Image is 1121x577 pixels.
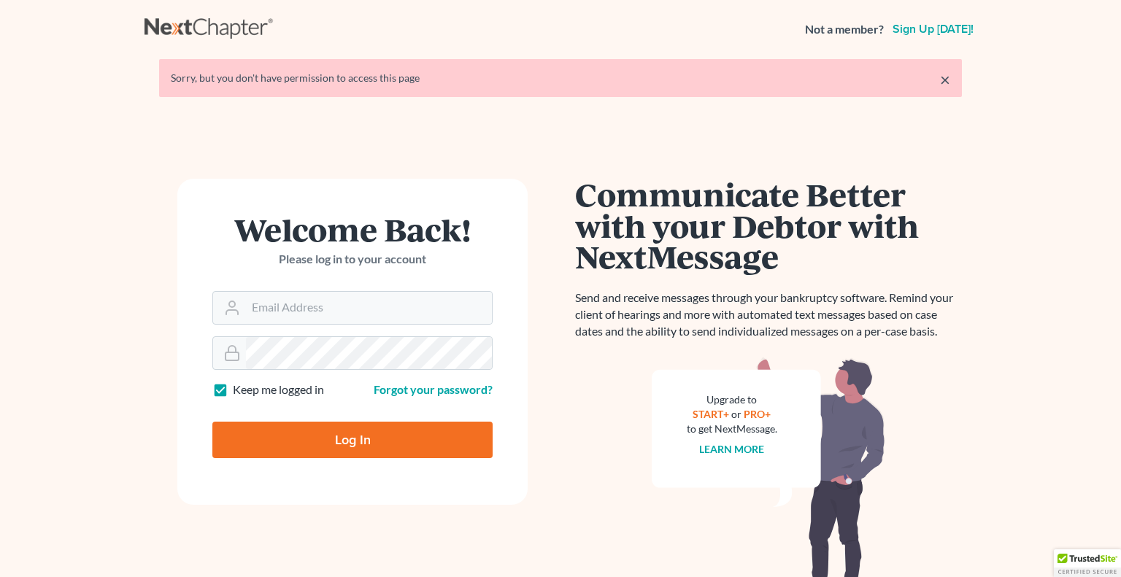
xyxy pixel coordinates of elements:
[744,408,771,420] a: PRO+
[890,23,976,35] a: Sign up [DATE]!
[212,251,493,268] p: Please log in to your account
[687,422,777,436] div: to get NextMessage.
[700,443,765,455] a: Learn more
[233,382,324,398] label: Keep me logged in
[940,71,950,88] a: ×
[212,214,493,245] h1: Welcome Back!
[693,408,730,420] a: START+
[374,382,493,396] a: Forgot your password?
[687,392,777,407] div: Upgrade to
[575,290,962,340] p: Send and receive messages through your bankruptcy software. Remind your client of hearings and mo...
[212,422,493,458] input: Log In
[246,292,492,324] input: Email Address
[1054,549,1121,577] div: TrustedSite Certified
[805,21,884,38] strong: Not a member?
[575,179,962,272] h1: Communicate Better with your Debtor with NextMessage
[732,408,742,420] span: or
[171,71,950,85] div: Sorry, but you don't have permission to access this page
